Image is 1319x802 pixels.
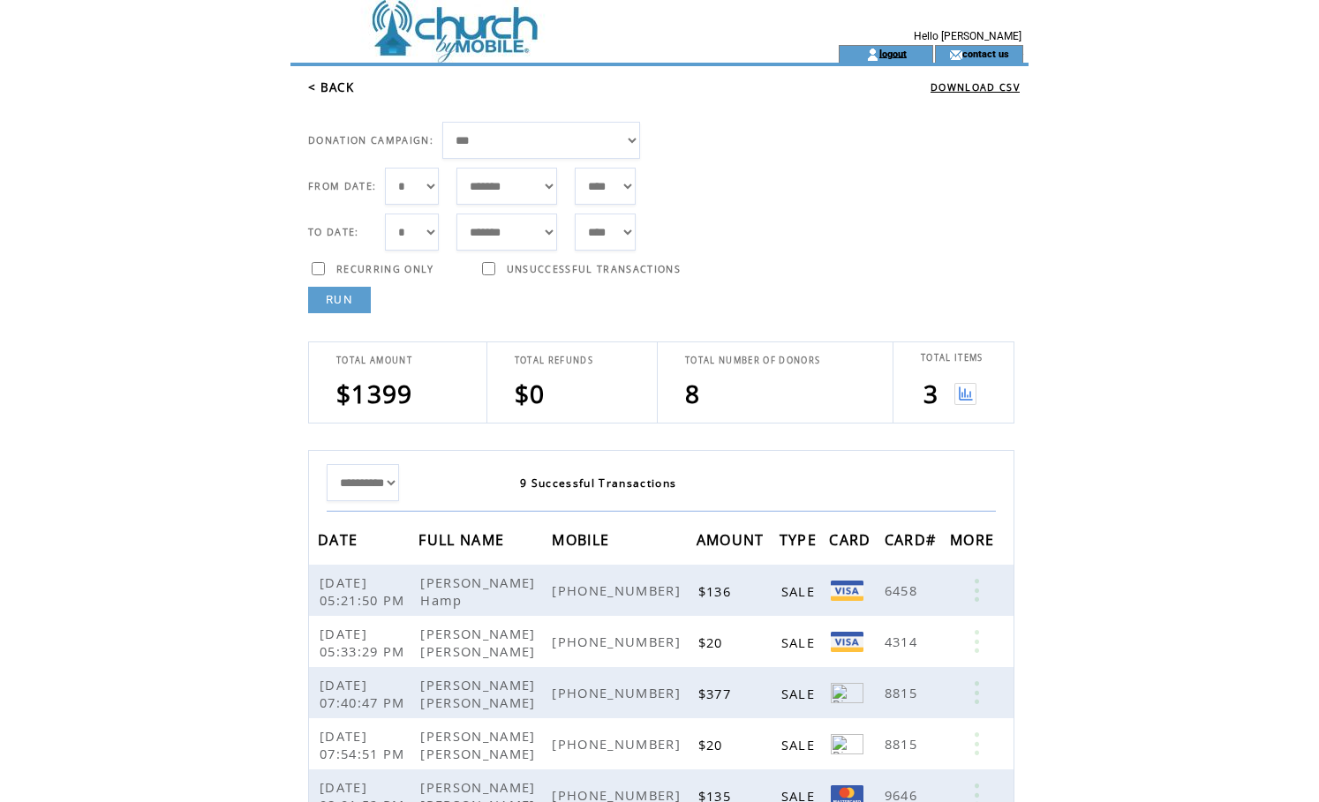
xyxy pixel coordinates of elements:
[685,377,700,410] span: 8
[320,573,410,609] span: [DATE] 05:21:50 PM
[923,377,938,410] span: 3
[336,263,434,275] span: RECURRING ONLY
[914,30,1021,42] span: Hello [PERSON_NAME]
[552,633,685,650] span: [PHONE_NUMBER]
[507,263,681,275] span: UNSUCCESSFUL TRANSACTIONS
[308,180,376,192] span: FROM DATE:
[552,526,614,558] span: MOBILE
[318,526,362,558] span: DATE
[962,48,1009,59] a: contact us
[336,355,412,366] span: TOTAL AMOUNT
[781,582,819,600] span: SALE
[781,633,819,651] span: SALE
[320,625,410,660] span: [DATE] 05:33:29 PM
[552,735,685,753] span: [PHONE_NUMBER]
[831,581,863,601] img: Visa
[931,81,1020,94] a: DOWNLOAD CSV
[780,534,821,544] a: TYPE
[515,377,546,410] span: $0
[308,79,354,95] a: < BACK
[698,582,735,600] span: $136
[420,676,539,711] span: [PERSON_NAME] [PERSON_NAME]
[685,355,820,366] span: TOTAL NUMBER OF DONORS
[320,727,410,762] span: [DATE] 07:54:51 PM
[831,632,863,652] img: Visa
[308,287,371,313] a: RUN
[829,534,875,544] a: CARD
[420,573,535,609] span: [PERSON_NAME] Hamp
[781,736,819,753] span: SALE
[831,734,863,754] img: Discover
[780,526,821,558] span: TYPE
[885,526,941,558] span: CARD#
[697,534,769,544] a: AMOUNT
[520,476,676,491] span: 9 Successful Transactions
[420,727,539,762] span: [PERSON_NAME] [PERSON_NAME]
[698,685,735,702] span: $377
[552,684,685,701] span: [PHONE_NUMBER]
[879,48,907,59] a: logout
[308,134,433,146] span: DONATION CAMPAIGN:
[885,684,922,701] span: 8815
[420,625,539,660] span: [PERSON_NAME] [PERSON_NAME]
[885,534,941,544] a: CARD#
[336,377,413,410] span: $1399
[698,736,727,753] span: $20
[950,526,999,558] span: MORE
[698,633,727,651] span: $20
[885,735,922,753] span: 8815
[552,534,614,544] a: MOBILE
[885,633,922,650] span: 4314
[885,581,922,599] span: 6458
[829,526,875,558] span: CARD
[954,383,976,405] img: View graph
[866,48,879,62] img: account_icon.gif
[418,526,509,558] span: FULL NAME
[308,226,359,238] span: TO DATE:
[781,685,819,702] span: SALE
[418,534,509,544] a: FULL NAME
[697,526,769,558] span: AMOUNT
[831,683,863,703] img: Discover
[921,352,984,364] span: TOTAL ITEMS
[320,676,410,711] span: [DATE] 07:40:47 PM
[552,581,685,599] span: [PHONE_NUMBER]
[949,48,962,62] img: contact_us_icon.gif
[515,355,593,366] span: TOTAL REFUNDS
[318,534,362,544] a: DATE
